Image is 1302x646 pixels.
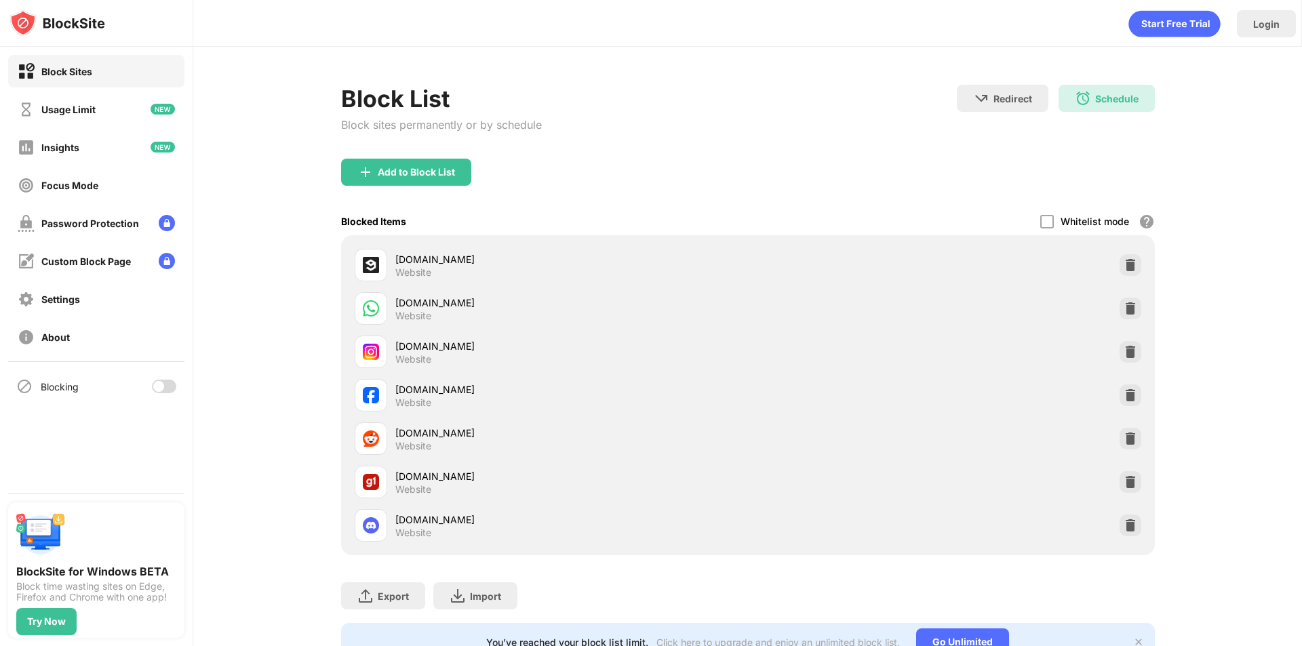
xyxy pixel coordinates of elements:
[41,294,80,305] div: Settings
[363,257,379,273] img: favicons
[395,266,431,279] div: Website
[341,216,406,227] div: Blocked Items
[41,180,98,191] div: Focus Mode
[395,469,748,483] div: [DOMAIN_NAME]
[395,353,431,365] div: Website
[363,430,379,447] img: favicons
[363,517,379,533] img: favicons
[41,66,92,77] div: Block Sites
[18,291,35,308] img: settings-off.svg
[41,142,79,153] div: Insights
[151,142,175,153] img: new-icon.svg
[16,510,65,559] img: push-desktop.svg
[395,512,748,527] div: [DOMAIN_NAME]
[18,215,35,232] img: password-protection-off.svg
[16,378,33,395] img: blocking-icon.svg
[18,329,35,346] img: about-off.svg
[395,527,431,539] div: Website
[18,177,35,194] img: focus-off.svg
[363,300,379,317] img: favicons
[363,387,379,403] img: favicons
[395,296,748,310] div: [DOMAIN_NAME]
[395,483,431,496] div: Website
[16,581,176,603] div: Block time wasting sites on Edge, Firefox and Chrome with one app!
[18,101,35,118] img: time-usage-off.svg
[395,397,431,409] div: Website
[159,215,175,231] img: lock-menu.svg
[341,85,542,113] div: Block List
[363,474,379,490] img: favicons
[1128,10,1221,37] div: animation
[27,616,66,627] div: Try Now
[41,104,96,115] div: Usage Limit
[395,426,748,440] div: [DOMAIN_NAME]
[395,382,748,397] div: [DOMAIN_NAME]
[41,331,70,343] div: About
[378,590,409,602] div: Export
[151,104,175,115] img: new-icon.svg
[1095,93,1139,104] div: Schedule
[395,339,748,353] div: [DOMAIN_NAME]
[395,252,748,266] div: [DOMAIN_NAME]
[16,565,176,578] div: BlockSite for Windows BETA
[18,253,35,270] img: customize-block-page-off.svg
[41,218,139,229] div: Password Protection
[1253,18,1280,30] div: Login
[341,118,542,132] div: Block sites permanently or by schedule
[363,344,379,360] img: favicons
[395,440,431,452] div: Website
[395,310,431,322] div: Website
[41,256,131,267] div: Custom Block Page
[470,590,501,602] div: Import
[18,139,35,156] img: insights-off.svg
[159,253,175,269] img: lock-menu.svg
[18,63,35,80] img: block-on.svg
[9,9,105,37] img: logo-blocksite.svg
[41,381,79,392] div: Blocking
[993,93,1032,104] div: Redirect
[1061,216,1129,227] div: Whitelist mode
[378,167,455,178] div: Add to Block List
